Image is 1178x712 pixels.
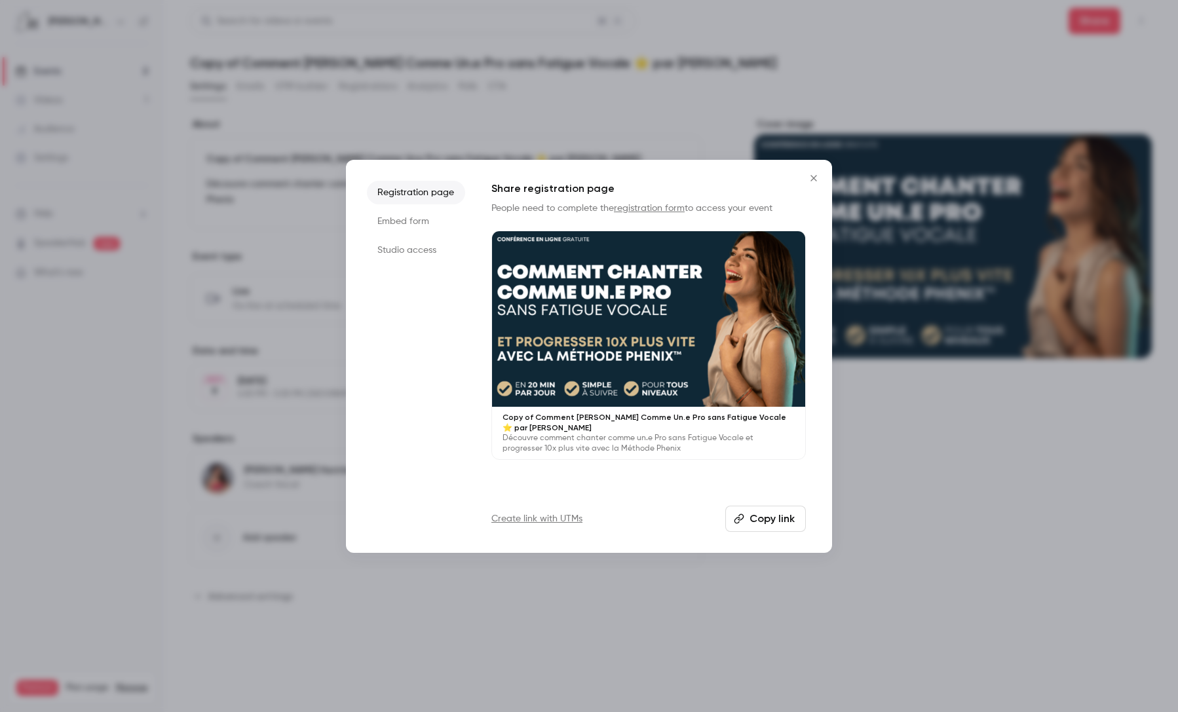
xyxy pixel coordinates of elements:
[367,181,465,204] li: Registration page
[367,238,465,262] li: Studio access
[367,210,465,233] li: Embed form
[491,202,806,215] p: People need to complete the to access your event
[491,231,806,460] a: Copy of Comment [PERSON_NAME] Comme Un.e Pro sans Fatigue Vocale ⭐️ par [PERSON_NAME]Découvre com...
[503,433,795,454] p: Découvre comment chanter comme un.e Pro sans Fatigue Vocale et progresser 10x plus vite avec la M...
[491,181,806,197] h1: Share registration page
[725,506,806,532] button: Copy link
[503,412,795,433] p: Copy of Comment [PERSON_NAME] Comme Un.e Pro sans Fatigue Vocale ⭐️ par [PERSON_NAME]
[491,512,582,525] a: Create link with UTMs
[614,204,685,213] a: registration form
[801,165,827,191] button: Close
